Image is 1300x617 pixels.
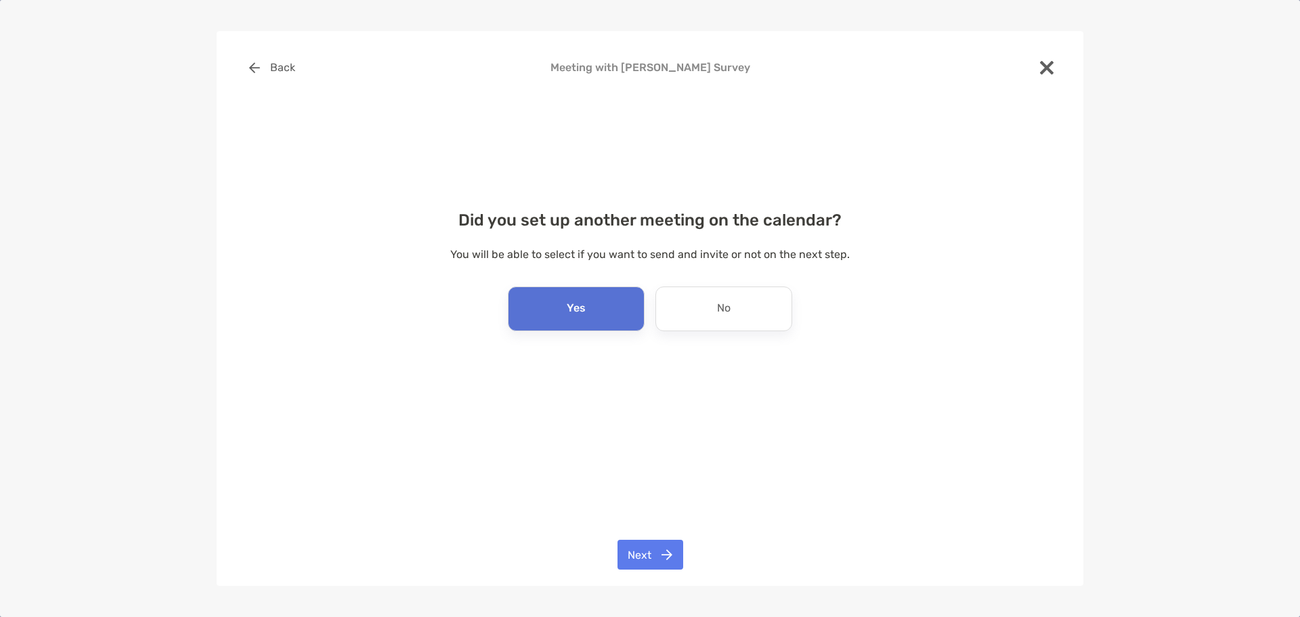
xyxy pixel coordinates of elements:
[617,540,683,570] button: Next
[238,246,1062,263] p: You will be able to select if you want to send and invite or not on the next step.
[238,211,1062,230] h4: Did you set up another meeting on the calendar?
[238,61,1062,74] h4: Meeting with [PERSON_NAME] Survey
[717,298,731,320] p: No
[567,298,586,320] p: Yes
[662,549,672,560] img: button icon
[249,62,260,73] img: button icon
[238,53,305,83] button: Back
[1040,61,1054,75] img: close modal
